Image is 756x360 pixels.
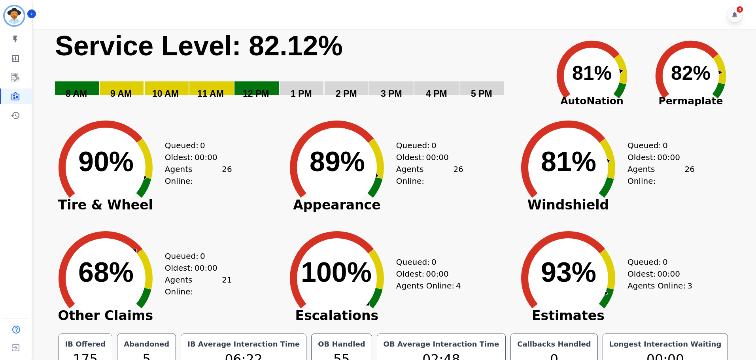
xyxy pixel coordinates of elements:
[471,89,492,99] text: 5 PM
[316,339,367,350] div: OB Handled
[684,163,694,187] span: 26
[627,256,687,268] div: Queued:
[396,280,463,292] div: Agents Online:
[382,339,501,350] div: OB Average Interaction Time
[186,339,301,350] div: IB Average Interaction Time
[54,29,541,110] svg: Service Level: 0%
[426,89,447,99] text: 4 PM
[222,163,232,187] span: 26
[46,312,165,320] span: Other Claims
[657,268,680,280] span: 00:00
[663,256,668,268] span: 0
[165,262,224,274] div: Oldest:
[396,256,455,268] div: Queued:
[195,262,217,274] span: 00:00
[431,139,437,151] span: 0
[200,139,205,151] span: 0
[627,139,687,151] div: Queued:
[165,151,224,163] div: Oldest:
[195,151,217,163] span: 00:00
[572,62,612,84] text: 81%
[541,146,596,177] text: 81%
[5,6,24,25] img: Bordered avatar
[737,6,743,13] div: 4
[657,151,680,163] span: 00:00
[152,89,179,99] text: 10 AM
[197,89,224,99] text: 11 AM
[46,201,165,209] span: Tire & Wheel
[222,274,232,298] span: 21
[165,274,232,298] div: Agents Online:
[291,89,312,99] text: 1 PM
[165,163,232,187] div: Agents Online:
[663,139,668,151] span: 0
[278,201,396,209] span: Appearance
[542,94,641,109] span: AutoNation
[243,89,269,99] text: 12 PM
[687,280,692,292] span: 3
[627,280,695,292] div: Agents Online:
[456,280,461,292] span: 4
[516,339,593,350] div: Callbacks Handled
[278,312,396,320] span: Escalations
[78,146,134,177] text: 90%
[165,250,224,262] div: Queued:
[608,339,723,350] div: Longest Interaction Waiting
[336,89,357,99] text: 2 PM
[509,201,627,209] span: Windshield
[509,312,627,320] span: Estimates
[431,256,437,268] span: 0
[310,146,365,177] text: 89%
[641,94,740,109] span: Permaplate
[426,268,449,280] span: 00:00
[381,89,402,99] text: 3 PM
[396,151,455,163] div: Oldest:
[541,257,596,288] text: 93%
[66,89,87,99] text: 8 AM
[396,268,455,280] div: Oldest:
[453,163,463,187] span: 26
[122,339,171,350] div: Abandoned
[396,163,463,187] div: Agents Online:
[301,257,372,288] text: 100%
[64,339,108,350] div: IB Offered
[165,139,224,151] div: Queued:
[200,250,205,262] span: 0
[110,89,132,99] text: 9 AM
[627,268,687,280] div: Oldest:
[426,151,449,163] span: 00:00
[78,257,134,288] text: 68%
[55,30,343,61] text: Service Level: 82.12%
[671,62,711,84] text: 82%
[396,139,455,151] div: Queued:
[627,163,695,187] div: Agents Online:
[627,151,687,163] div: Oldest:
